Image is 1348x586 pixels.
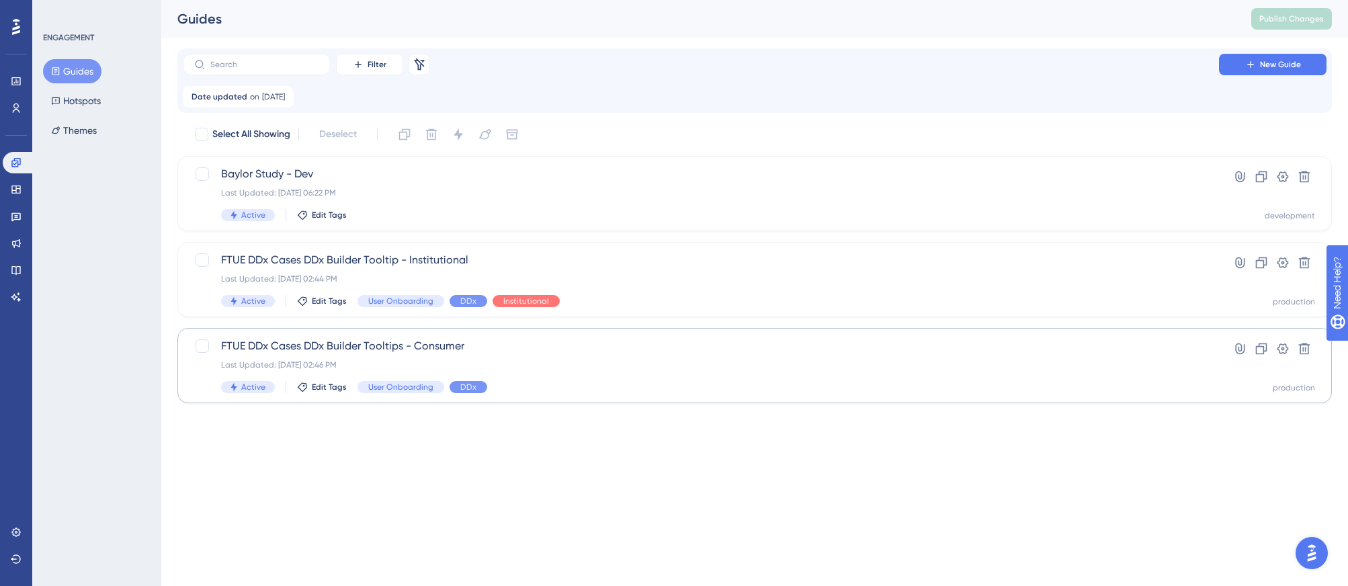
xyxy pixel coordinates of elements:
[210,60,319,69] input: Search
[307,122,369,146] button: Deselect
[503,296,549,306] span: Institutional
[319,126,357,142] span: Deselect
[221,274,1181,284] div: Last Updated: [DATE] 02:44 PM
[250,91,259,102] span: on
[221,338,1181,354] span: FTUE DDx Cases DDx Builder Tooltips - Consumer
[262,91,285,102] span: [DATE]
[368,296,433,306] span: User Onboarding
[221,252,1181,268] span: FTUE DDx Cases DDx Builder Tooltip - Institutional
[1273,296,1315,307] div: production
[297,210,347,220] button: Edit Tags
[1219,54,1326,75] button: New Guide
[43,89,109,113] button: Hotspots
[1259,13,1324,24] span: Publish Changes
[241,210,265,220] span: Active
[241,296,265,306] span: Active
[241,382,265,392] span: Active
[221,187,1181,198] div: Last Updated: [DATE] 06:22 PM
[192,91,247,102] span: Date updated
[43,32,94,43] div: ENGAGEMENT
[312,210,347,220] span: Edit Tags
[43,118,105,142] button: Themes
[312,296,347,306] span: Edit Tags
[32,3,84,19] span: Need Help?
[212,126,290,142] span: Select All Showing
[1292,533,1332,573] iframe: UserGuiding AI Assistant Launcher
[460,382,476,392] span: DDx
[1260,59,1301,70] span: New Guide
[368,59,386,70] span: Filter
[312,382,347,392] span: Edit Tags
[368,382,433,392] span: User Onboarding
[221,360,1181,370] div: Last Updated: [DATE] 02:46 PM
[1273,382,1315,393] div: production
[1251,8,1332,30] button: Publish Changes
[177,9,1218,28] div: Guides
[297,296,347,306] button: Edit Tags
[336,54,403,75] button: Filter
[43,59,101,83] button: Guides
[297,382,347,392] button: Edit Tags
[221,166,1181,182] span: Baylor Study - Dev
[1265,210,1315,221] div: development
[460,296,476,306] span: DDx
